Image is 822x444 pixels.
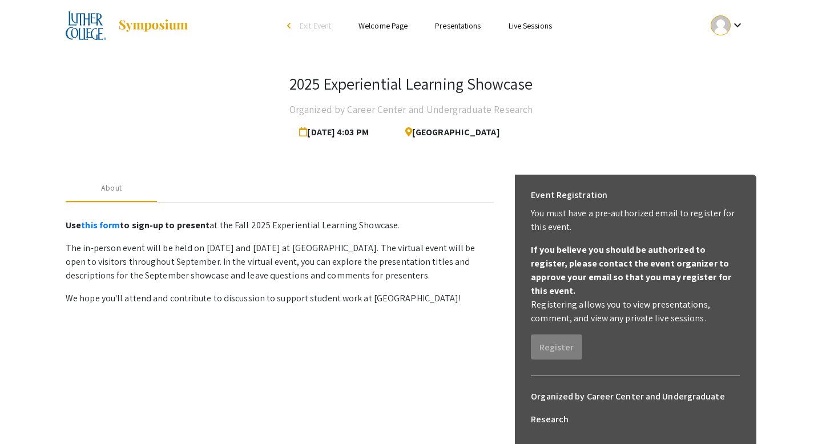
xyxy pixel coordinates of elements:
[66,292,494,305] p: We hope you'll attend and contribute to discussion to support student work at [GEOGRAPHIC_DATA]!
[358,21,408,31] a: Welcome Page
[300,21,331,31] span: Exit Event
[9,393,49,435] iframe: Chat
[66,219,209,231] strong: Use to sign-up to present
[287,22,294,29] div: arrow_back_ios
[66,219,494,232] p: at the Fall 2025 Experiential Learning Showcase.
[101,182,122,194] div: About
[509,21,552,31] a: Live Sessions
[81,219,120,231] a: this form
[66,241,494,282] p: The in-person event will be held on [DATE] and [DATE] at [GEOGRAPHIC_DATA]. The virtual event wil...
[435,21,481,31] a: Presentations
